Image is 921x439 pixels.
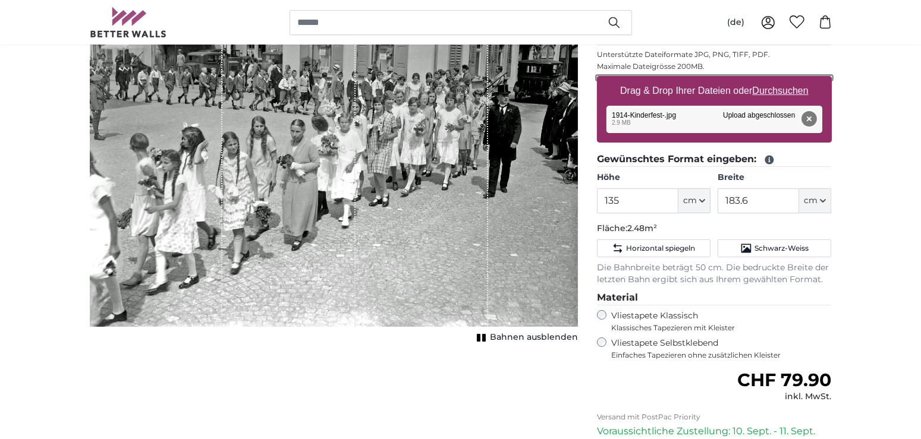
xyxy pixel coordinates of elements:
[737,391,831,403] div: inkl. MwSt.
[683,195,697,207] span: cm
[755,244,809,253] span: Schwarz-Weiss
[597,290,832,305] legend: Material
[597,239,711,257] button: Horizontal spiegeln
[611,350,832,360] span: Einfaches Tapezieren ohne zusätzlichen Kleister
[804,195,818,207] span: cm
[597,412,832,422] p: Versand mit PostPac Priority
[752,86,808,96] u: Durchsuchen
[597,62,832,71] p: Maximale Dateigrösse 200MB.
[473,329,578,346] button: Bahnen ausblenden
[678,188,711,213] button: cm
[90,7,167,37] img: Betterwalls
[490,331,578,343] span: Bahnen ausblenden
[737,369,831,391] span: CHF 79.90
[718,239,831,257] button: Schwarz-Weiss
[718,172,831,184] label: Breite
[615,79,813,103] label: Drag & Drop Ihrer Dateien oder
[718,12,754,33] button: (de)
[611,337,832,360] label: Vliestapete Selbstklebend
[597,424,832,438] p: Voraussichtliche Zustellung: 10. Sept. - 11. Sept.
[597,223,832,235] p: Fläche:
[611,310,822,333] label: Vliestapete Klassisch
[597,262,832,286] p: Die Bahnbreite beträgt 50 cm. Die bedruckte Breite der letzten Bahn ergibt sich aus Ihrem gewählt...
[597,172,711,184] label: Höhe
[597,50,832,59] p: Unterstützte Dateiformate JPG, PNG, TIFF, PDF.
[799,188,831,213] button: cm
[626,244,695,253] span: Horizontal spiegeln
[597,152,832,167] legend: Gewünschtes Format eingeben:
[611,323,822,333] span: Klassisches Tapezieren mit Kleister
[627,223,657,233] span: 2.48m²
